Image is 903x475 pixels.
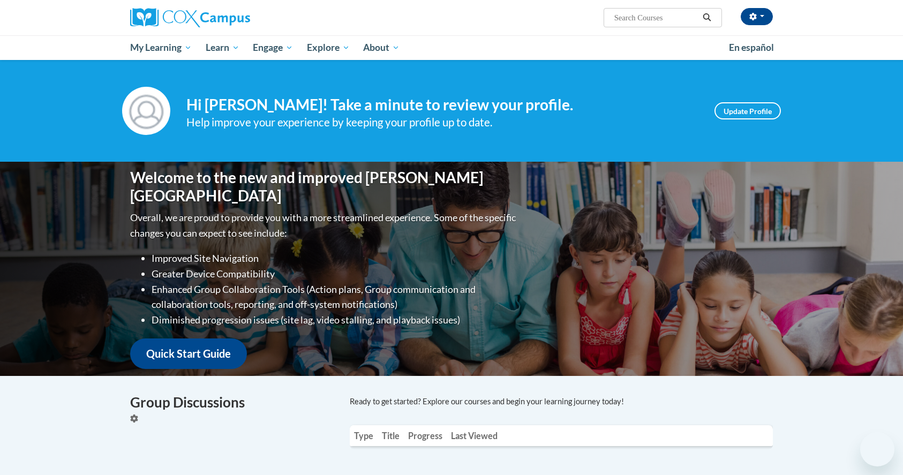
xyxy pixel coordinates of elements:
a: Learn [199,35,246,60]
div: Main menu [114,35,789,60]
span: Engage [253,41,293,54]
a: Quick Start Guide [130,338,247,369]
span: About [363,41,400,54]
a: Cox Campus [130,8,334,27]
img: Profile Image [122,87,170,135]
a: Explore [300,35,357,60]
th: Progress [404,425,447,446]
span: Learn [206,41,239,54]
h4: Hi [PERSON_NAME]! Take a minute to review your profile. [186,96,698,114]
button: Search [699,11,715,24]
h4: Group Discussions [130,392,334,413]
div: Help improve your experience by keeping your profile up to date. [186,114,698,131]
span: En español [729,42,774,53]
a: Engage [246,35,300,60]
li: Greater Device Compatibility [152,266,518,282]
input: Search Courses [613,11,699,24]
li: Enhanced Group Collaboration Tools (Action plans, Group communication and collaboration tools, re... [152,282,518,313]
a: About [357,35,407,60]
p: Overall, we are proud to provide you with a more streamlined experience. Some of the specific cha... [130,210,518,241]
img: Cox Campus [130,8,250,27]
th: Last Viewed [447,425,502,446]
iframe: Button to launch messaging window [860,432,894,466]
a: My Learning [123,35,199,60]
a: Update Profile [714,102,781,119]
th: Type [350,425,378,446]
button: Account Settings [741,8,773,25]
th: Title [378,425,404,446]
a: En español [722,36,781,59]
li: Improved Site Navigation [152,251,518,266]
h1: Welcome to the new and improved [PERSON_NAME][GEOGRAPHIC_DATA] [130,169,518,205]
span: Explore [307,41,350,54]
span: My Learning [130,41,192,54]
li: Diminished progression issues (site lag, video stalling, and playback issues) [152,312,518,328]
